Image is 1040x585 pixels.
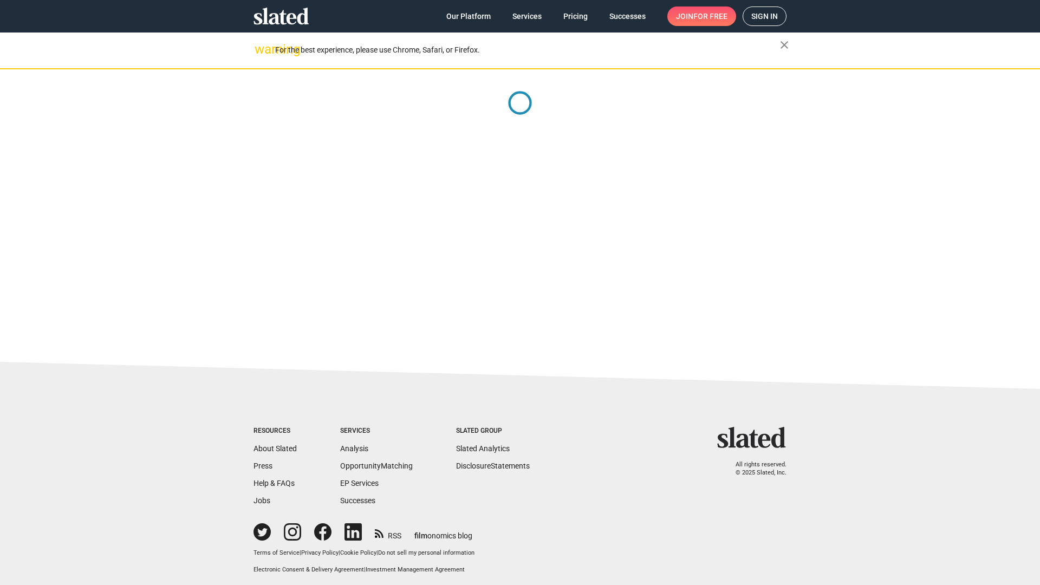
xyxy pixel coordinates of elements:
[778,38,791,51] mat-icon: close
[414,522,472,541] a: filmonomics blog
[446,6,491,26] span: Our Platform
[609,6,646,26] span: Successes
[253,427,297,435] div: Resources
[456,444,510,453] a: Slated Analytics
[253,461,272,470] a: Press
[340,479,379,487] a: EP Services
[555,6,596,26] a: Pricing
[456,461,530,470] a: DisclosureStatements
[751,7,778,25] span: Sign in
[456,427,530,435] div: Slated Group
[253,444,297,453] a: About Slated
[512,6,542,26] span: Services
[376,549,378,556] span: |
[693,6,727,26] span: for free
[667,6,736,26] a: Joinfor free
[340,461,413,470] a: OpportunityMatching
[601,6,654,26] a: Successes
[253,566,364,573] a: Electronic Consent & Delivery Agreement
[438,6,499,26] a: Our Platform
[504,6,550,26] a: Services
[676,6,727,26] span: Join
[340,496,375,505] a: Successes
[255,43,268,56] mat-icon: warning
[253,479,295,487] a: Help & FAQs
[364,566,366,573] span: |
[378,549,474,557] button: Do not sell my personal information
[563,6,588,26] span: Pricing
[724,461,786,477] p: All rights reserved. © 2025 Slated, Inc.
[743,6,786,26] a: Sign in
[375,524,401,541] a: RSS
[301,549,339,556] a: Privacy Policy
[340,444,368,453] a: Analysis
[275,43,780,57] div: For the best experience, please use Chrome, Safari, or Firefox.
[414,531,427,540] span: film
[253,496,270,505] a: Jobs
[253,549,300,556] a: Terms of Service
[340,549,376,556] a: Cookie Policy
[300,549,301,556] span: |
[366,566,465,573] a: Investment Management Agreement
[340,427,413,435] div: Services
[339,549,340,556] span: |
